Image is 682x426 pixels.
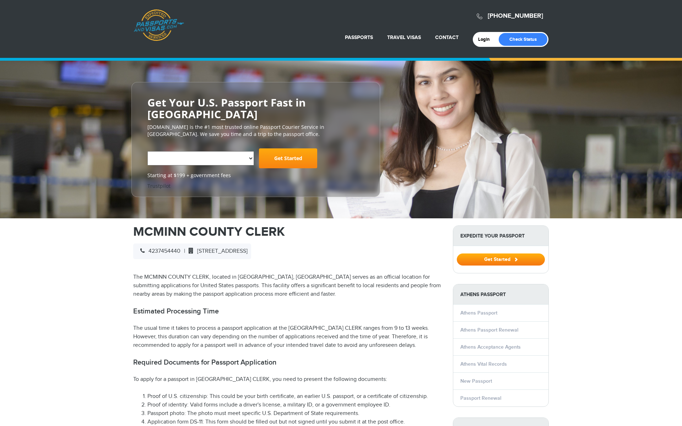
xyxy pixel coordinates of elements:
[457,256,545,262] a: Get Started
[147,172,364,179] span: Starting at $199 + government fees
[478,37,495,42] a: Login
[259,148,317,168] a: Get Started
[460,327,518,333] a: Athens Passport Renewal
[460,361,507,367] a: Athens Vital Records
[133,273,442,299] p: The MCMINN COUNTY CLERK, located in [GEOGRAPHIC_DATA], [GEOGRAPHIC_DATA] serves as an official lo...
[133,375,442,384] p: To apply for a passport in [GEOGRAPHIC_DATA] CLERK, you need to present the following documents:
[147,409,442,418] li: Passport photo: The photo must meet specific U.S. Department of State requirements.
[460,310,497,316] a: Athens Passport
[185,248,248,255] span: [STREET_ADDRESS]
[137,248,180,255] span: 4237454440
[147,392,442,401] li: Proof of U.S. citizenship: This could be your birth certificate, an earlier U.S. passport, or a c...
[453,226,548,246] strong: Expedite Your Passport
[499,33,547,46] a: Check Status
[147,182,170,189] a: Trustpilot
[133,244,251,259] div: |
[460,344,521,350] a: Athens Acceptance Agents
[147,401,442,409] li: Proof of identity: Valid forms include a driver's license, a military ID, or a government employe...
[147,97,364,120] h2: Get Your U.S. Passport Fast in [GEOGRAPHIC_DATA]
[488,12,543,20] a: [PHONE_NUMBER]
[133,358,442,367] h2: Required Documents for Passport Application
[133,324,442,350] p: The usual time it takes to process a passport application at the [GEOGRAPHIC_DATA] CLERK ranges f...
[133,225,442,238] h1: MCMINN COUNTY CLERK
[457,253,545,266] button: Get Started
[435,34,459,40] a: Contact
[460,378,492,384] a: New Passport
[453,284,548,305] strong: Athens Passport
[387,34,421,40] a: Travel Visas
[134,9,184,41] a: Passports & [DOMAIN_NAME]
[133,307,442,316] h2: Estimated Processing Time
[147,124,364,138] p: [DOMAIN_NAME] is the #1 most trusted online Passport Courier Service in [GEOGRAPHIC_DATA]. We sav...
[460,395,501,401] a: Passport Renewal
[345,34,373,40] a: Passports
